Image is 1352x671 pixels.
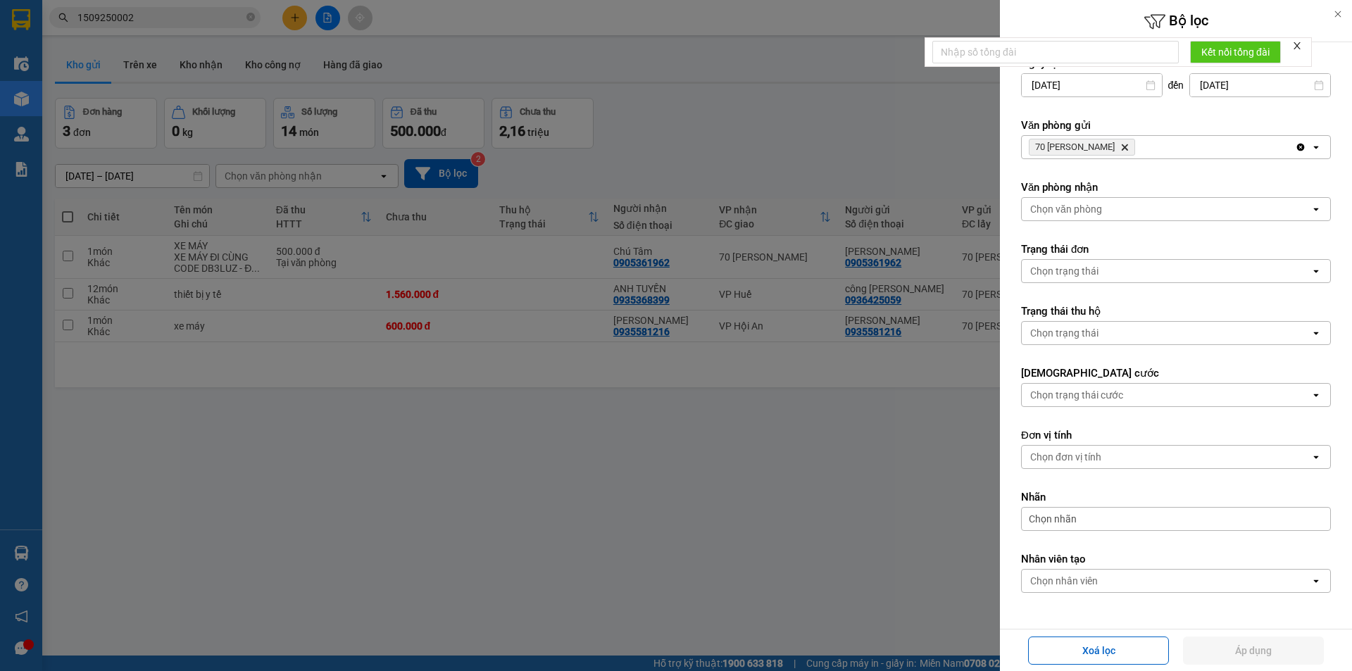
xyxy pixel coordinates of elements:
[932,41,1179,63] input: Nhập số tổng đài
[1021,118,1331,132] label: Văn phòng gửi
[1021,490,1331,504] label: Nhãn
[1029,139,1135,156] span: 70 Nguyễn Hữu Huân, close by backspace
[1030,264,1098,278] div: Chọn trạng thái
[1029,512,1077,526] span: Chọn nhãn
[1190,41,1281,63] button: Kết nối tổng đài
[1035,142,1115,153] span: 70 Nguyễn Hữu Huân
[1310,142,1322,153] svg: open
[1030,450,1101,464] div: Chọn đơn vị tính
[1138,140,1139,154] input: Selected 70 Nguyễn Hữu Huân.
[1310,451,1322,463] svg: open
[1310,389,1322,401] svg: open
[1310,575,1322,587] svg: open
[1030,326,1098,340] div: Chọn trạng thái
[1201,44,1270,60] span: Kết nối tổng đài
[1310,327,1322,339] svg: open
[1120,143,1129,151] svg: Delete
[1183,636,1324,665] button: Áp dụng
[1021,304,1331,318] label: Trạng thái thu hộ
[1030,202,1102,216] div: Chọn văn phòng
[1022,74,1162,96] input: Select a date.
[1028,636,1169,665] button: Xoá lọc
[1168,78,1184,92] span: đến
[1030,388,1123,402] div: Chọn trạng thái cước
[1030,574,1098,588] div: Chọn nhân viên
[1295,142,1306,153] svg: Clear all
[1190,74,1330,96] input: Select a date.
[1021,180,1331,194] label: Văn phòng nhận
[1310,265,1322,277] svg: open
[1021,428,1331,442] label: Đơn vị tính
[1310,203,1322,215] svg: open
[1000,11,1352,32] h6: Bộ lọc
[1021,552,1331,566] label: Nhân viên tạo
[1021,242,1331,256] label: Trạng thái đơn
[1021,366,1331,380] label: [DEMOGRAPHIC_DATA] cước
[1292,41,1302,51] span: close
